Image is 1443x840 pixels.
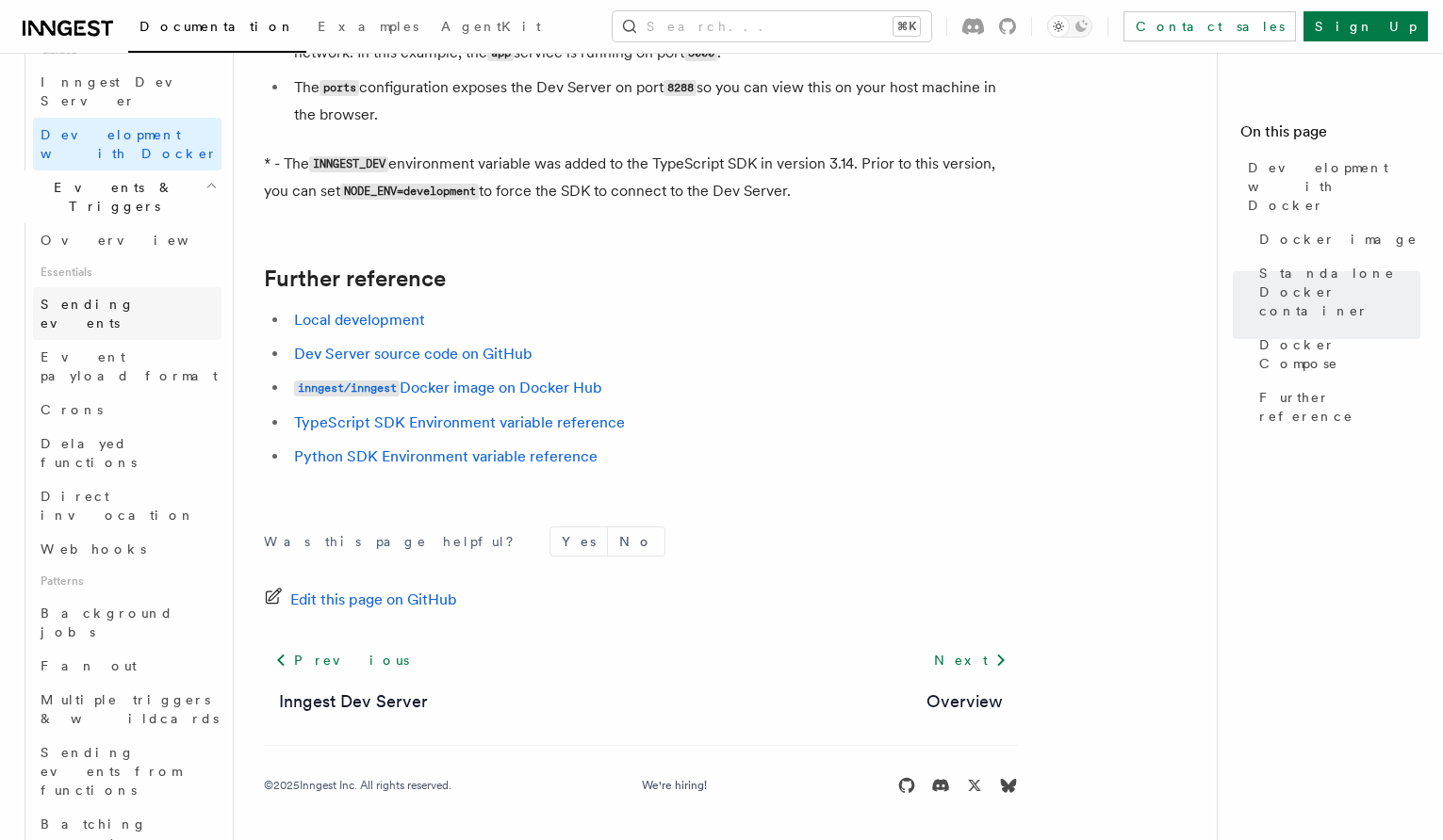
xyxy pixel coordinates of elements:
button: Toggle dark mode [1047,15,1092,38]
button: Yes [550,527,607,556]
code: ports [320,80,359,96]
button: Events & Triggers [15,170,221,223]
a: Examples [306,6,430,51]
a: Development with Docker [33,118,221,170]
a: Multiple triggers & wildcards [33,683,221,735]
span: Docker Compose [1259,335,1420,373]
a: Further reference [264,266,446,292]
a: Standalone Docker container [1252,256,1420,328]
span: Direct invocation [41,489,195,523]
a: Event payload format [33,340,221,393]
a: We're hiring! [642,778,707,793]
span: Sending events [41,297,135,331]
a: Documentation [128,6,306,53]
span: Patterns [33,566,221,596]
a: Overview [33,223,221,257]
h4: On this page [1240,121,1420,151]
span: Examples [318,19,418,34]
button: Search...⌘K [613,11,931,41]
a: Sending events [33,287,221,340]
a: Delayed functions [33,427,221,479]
a: Edit this page on GitHub [264,587,457,613]
span: Essentials [33,257,221,287]
span: Overview [41,233,235,248]
span: Inngest Dev Server [41,74,202,108]
a: Docker image [1252,222,1420,256]
div: Local Development [15,1,221,170]
a: Direct invocation [33,479,221,532]
span: Documentation [139,19,295,34]
a: inngest/inngestDocker image on Docker Hub [294,379,602,396]
span: Development with Docker [41,127,218,161]
span: Sending events from functions [41,745,181,798]
a: Previous [264,643,419,677]
a: Python SDK Environment variable reference [294,447,598,465]
a: Crons [33,393,221,427]
div: © 2025 Inngest Inc. All rights reserved. [264,778,451,793]
a: Local development [294,311,425,329]
a: Background jobs [33,596,221,649]
a: Next [923,643,1018,677]
span: Crons [41,402,103,417]
span: Delayed functions [41,436,137,470]
a: Fan out [33,649,221,683]
a: Contact sales [1123,11,1296,41]
span: Docker image [1259,230,1418,249]
span: Events & Triggers [15,178,205,216]
a: Development with Docker [1240,151,1420,222]
span: Edit this page on GitHub [290,587,457,613]
span: Background jobs [41,606,173,639]
span: AgentKit [441,19,541,34]
p: Was this page helpful? [264,532,527,551]
a: Sign Up [1304,11,1428,41]
button: No [608,527,664,556]
code: INNGEST_DEV [309,156,388,172]
a: Sending events from functions [33,735,221,807]
span: Event payload format [41,349,218,383]
span: Multiple triggers & wildcards [41,692,219,726]
code: NODE_ENV=development [340,184,479,200]
code: 8288 [664,80,697,96]
span: Further reference [1259,388,1420,426]
a: Further reference [1252,380,1420,433]
a: Webhooks [33,532,221,566]
a: Inngest Dev Server [33,65,221,118]
span: Fan out [41,658,137,673]
span: Development with Docker [1248,158,1420,215]
a: Overview [926,688,1003,715]
a: TypeScript SDK Environment variable reference [294,413,625,431]
kbd: ⌘K [894,17,920,36]
span: Standalone Docker container [1259,264,1420,320]
a: Docker Compose [1252,328,1420,380]
li: The configuration exposes the Dev Server on port so you can view this on your host machine in the... [288,74,1018,128]
a: AgentKit [430,6,552,51]
p: * - The environment variable was added to the TypeScript SDK in version 3.14. Prior to this versi... [264,151,1018,205]
a: Dev Server source code on GitHub [294,345,533,363]
a: Inngest Dev Server [279,688,428,715]
code: inngest/inngest [294,380,400,396]
span: Webhooks [41,541,146,557]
